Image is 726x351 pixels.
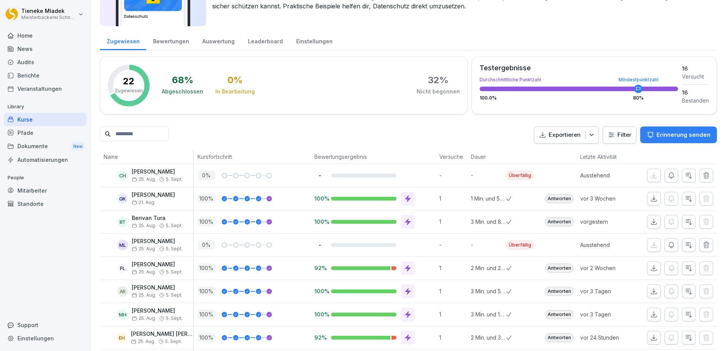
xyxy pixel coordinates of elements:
[545,333,574,342] div: Antworten
[115,87,143,94] p: Zugewiesen
[682,73,709,81] div: Versucht
[21,8,77,14] p: Tieneke Mladek
[117,309,128,320] div: MH
[166,177,183,182] span: 5. Sept.
[4,69,87,82] a: Berichte
[166,269,183,275] span: 5. Sept.
[314,241,325,248] p: -
[132,261,183,268] p: [PERSON_NAME]
[166,316,183,321] span: 5. Sept.
[166,223,183,228] span: 5. Sept.
[4,318,87,332] div: Support
[471,287,506,295] p: 3 Min. und 57 Sek.
[197,171,216,180] p: 0 %
[534,126,599,144] button: Exportieren
[132,200,155,205] span: 21. Aug.
[682,96,709,104] div: Bestanden
[124,14,182,19] h3: Datenschutz
[608,131,631,139] div: Filter
[117,217,128,227] div: BT
[480,65,678,71] div: Testergebnisse
[580,194,635,202] p: vor 3 Wochen
[132,246,156,251] span: 25. Aug.
[4,55,87,69] a: Audits
[314,218,325,225] p: 100%
[166,292,183,298] span: 5. Sept.
[580,218,635,226] p: vorgestern
[166,246,183,251] span: 5. Sept.
[197,240,216,250] p: 0 %
[4,82,87,95] div: Veranstaltungen
[132,292,156,298] span: 25. Aug.
[314,311,325,318] p: 100%
[314,264,325,272] p: 92%
[132,316,156,321] span: 25. Aug.
[241,31,289,50] a: Leaderboard
[314,334,325,341] p: 92%
[21,15,77,20] p: Meisterbäckerei Schneckenburger
[100,31,146,50] a: Zugewiesen
[4,332,87,345] a: Einstellungen
[123,77,134,86] p: 22
[146,31,196,50] a: Bewertungen
[131,339,155,344] span: 25. Aug.
[471,153,502,161] p: Dauer
[227,76,243,85] div: 0 %
[439,334,467,342] p: 1
[4,29,87,42] a: Home
[132,285,183,291] p: [PERSON_NAME]
[428,76,448,85] div: 32 %
[545,310,574,319] div: Antworten
[197,333,216,342] p: 100 %
[682,89,709,96] div: 16
[545,217,574,226] div: Antworten
[471,334,506,342] p: 2 Min. und 37 Sek.
[657,131,710,139] p: Erinnerung senden
[580,334,635,342] p: vor 24 Stunden
[132,308,183,314] p: [PERSON_NAME]
[439,218,467,226] p: 1
[471,218,506,226] p: 3 Min. und 8 Sek.
[314,172,325,179] p: -
[633,96,644,100] div: 80 %
[4,172,87,184] p: People
[4,113,87,126] div: Kurse
[545,264,574,273] div: Antworten
[439,241,467,249] p: -
[480,77,678,82] div: Durchschnittliche Punktzahl
[4,139,87,153] a: DokumenteNew
[580,264,635,272] p: vor 2 Wochen
[132,177,156,182] span: 25. Aug.
[197,194,216,203] p: 100 %
[545,194,574,203] div: Antworten
[132,215,183,221] p: Berivan Tura
[215,88,255,95] div: In Bearbeitung
[71,142,84,151] div: New
[471,171,506,179] p: -
[132,192,175,198] p: [PERSON_NAME]
[132,269,156,275] span: 25. Aug.
[132,169,183,175] p: [PERSON_NAME]
[439,194,467,202] p: 1
[580,310,635,318] p: vor 3 Tagen
[417,88,460,95] div: Nicht begonnen
[480,96,678,100] div: 100.0 %
[545,287,574,296] div: Antworten
[131,331,193,337] p: [PERSON_NAME] [PERSON_NAME]
[640,126,717,143] button: Erinnerung senden
[549,131,581,139] p: Exportieren
[506,171,534,180] div: Überfällig
[439,171,467,179] p: -
[162,88,203,95] div: Abgeschlossen
[4,126,87,139] div: Pfade
[4,153,87,166] a: Automatisierungen
[471,194,506,202] p: 1 Min. und 59 Sek.
[197,286,216,296] p: 100 %
[104,153,189,161] p: Name
[117,263,128,274] div: FL
[4,139,87,153] div: Dokumente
